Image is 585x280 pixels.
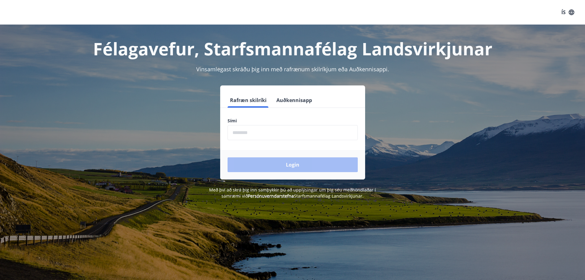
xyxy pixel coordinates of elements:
button: ÍS [558,7,578,18]
button: Rafræn skilríki [228,93,269,108]
label: Sími [228,118,358,124]
span: Vinsamlegast skráðu þig inn með rafrænum skilríkjum eða Auðkennisappi. [196,65,389,73]
button: Auðkennisapp [274,93,314,108]
a: Persónuverndarstefna [248,193,294,199]
span: Með því að skrá þig inn samþykkir þú að upplýsingar um þig séu meðhöndlaðar í samræmi við Starfsm... [209,187,376,199]
h1: Félagavefur, Starfsmannafélag Landsvirkjunar [79,37,506,60]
